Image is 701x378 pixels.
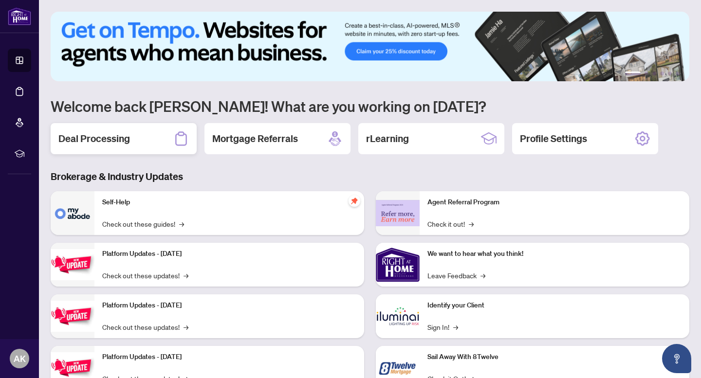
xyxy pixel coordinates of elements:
[184,322,188,332] span: →
[102,300,356,311] p: Platform Updates - [DATE]
[179,218,184,229] span: →
[662,344,691,373] button: Open asap
[427,270,485,281] a: Leave Feedback→
[102,270,188,281] a: Check out these updates!→
[349,195,360,207] span: pushpin
[58,132,130,145] h2: Deal Processing
[453,322,458,332] span: →
[184,270,188,281] span: →
[102,322,188,332] a: Check out these updates!→
[427,218,474,229] a: Check it out!→
[102,249,356,259] p: Platform Updates - [DATE]
[676,72,680,75] button: 6
[376,200,420,227] img: Agent Referral Program
[102,197,356,208] p: Self-Help
[427,352,682,362] p: Sail Away With 8Twelve
[51,191,94,235] img: Self-Help
[376,294,420,338] img: Identify your Client
[51,97,689,115] h1: Welcome back [PERSON_NAME]! What are you working on [DATE]?
[51,12,689,81] img: Slide 0
[645,72,648,75] button: 2
[668,72,672,75] button: 5
[102,352,356,362] p: Platform Updates - [DATE]
[427,300,682,311] p: Identify your Client
[212,132,298,145] h2: Mortgage Referrals
[469,218,474,229] span: →
[427,197,682,208] p: Agent Referral Program
[427,322,458,332] a: Sign In!→
[51,249,94,280] img: Platform Updates - July 21, 2025
[51,170,689,183] h3: Brokerage & Industry Updates
[51,301,94,331] img: Platform Updates - July 8, 2025
[376,243,420,287] img: We want to hear what you think!
[8,7,31,25] img: logo
[660,72,664,75] button: 4
[625,72,641,75] button: 1
[14,352,26,365] span: AK
[102,218,184,229] a: Check out these guides!→
[366,132,409,145] h2: rLearning
[480,270,485,281] span: →
[652,72,656,75] button: 3
[427,249,682,259] p: We want to hear what you think!
[520,132,587,145] h2: Profile Settings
